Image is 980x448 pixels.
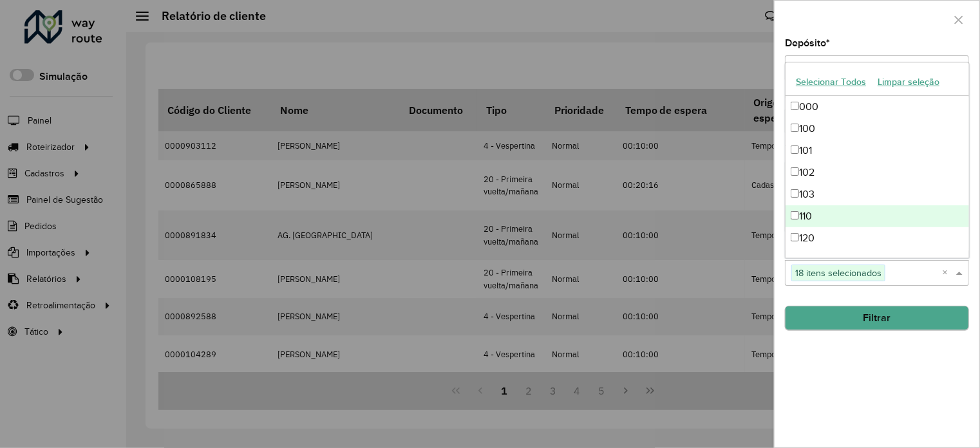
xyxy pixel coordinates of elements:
div: 130 [786,249,968,271]
span: Clear all [942,265,953,281]
span: 18 itens selecionados [792,265,885,281]
div: 103 [786,183,968,205]
span: Clear all [942,61,953,76]
button: Limpar seleção [872,72,945,92]
div: 101 [786,140,968,162]
div: 100 [786,118,968,140]
div: 120 [786,227,968,249]
button: Filtrar [785,306,969,330]
div: 110 [786,205,968,227]
button: Selecionar Todos [790,72,872,92]
div: 000 [786,96,968,118]
label: Depósito [785,35,830,51]
ng-dropdown-panel: Options list [785,62,969,258]
div: 102 [786,162,968,183]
